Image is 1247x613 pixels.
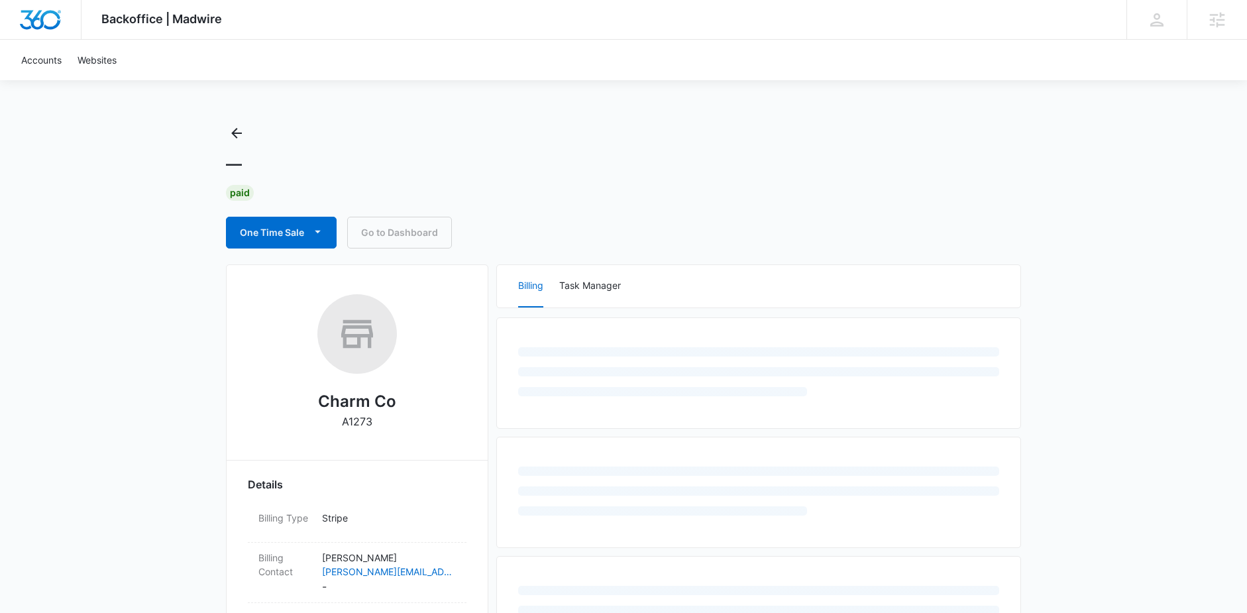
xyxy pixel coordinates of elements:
[226,154,242,174] h1: —
[226,123,247,144] button: Back
[347,217,452,249] a: Go to Dashboard
[70,40,125,80] a: Websites
[248,503,466,543] div: Billing TypeStripe
[559,265,621,307] button: Task Manager
[226,217,337,249] button: One Time Sale
[258,511,311,525] dt: Billing Type
[226,185,254,201] div: Paid
[13,40,70,80] a: Accounts
[248,476,283,492] span: Details
[248,543,466,603] div: Billing Contact[PERSON_NAME][PERSON_NAME][EMAIL_ADDRESS][DOMAIN_NAME]-
[342,414,372,429] p: A1273
[322,551,456,565] p: [PERSON_NAME]
[518,265,543,307] button: Billing
[322,565,456,579] a: [PERSON_NAME][EMAIL_ADDRESS][DOMAIN_NAME]
[318,390,396,414] h2: Charm Co
[258,551,311,579] dt: Billing Contact
[322,551,456,594] dd: -
[101,12,222,26] span: Backoffice | Madwire
[322,511,456,525] p: Stripe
